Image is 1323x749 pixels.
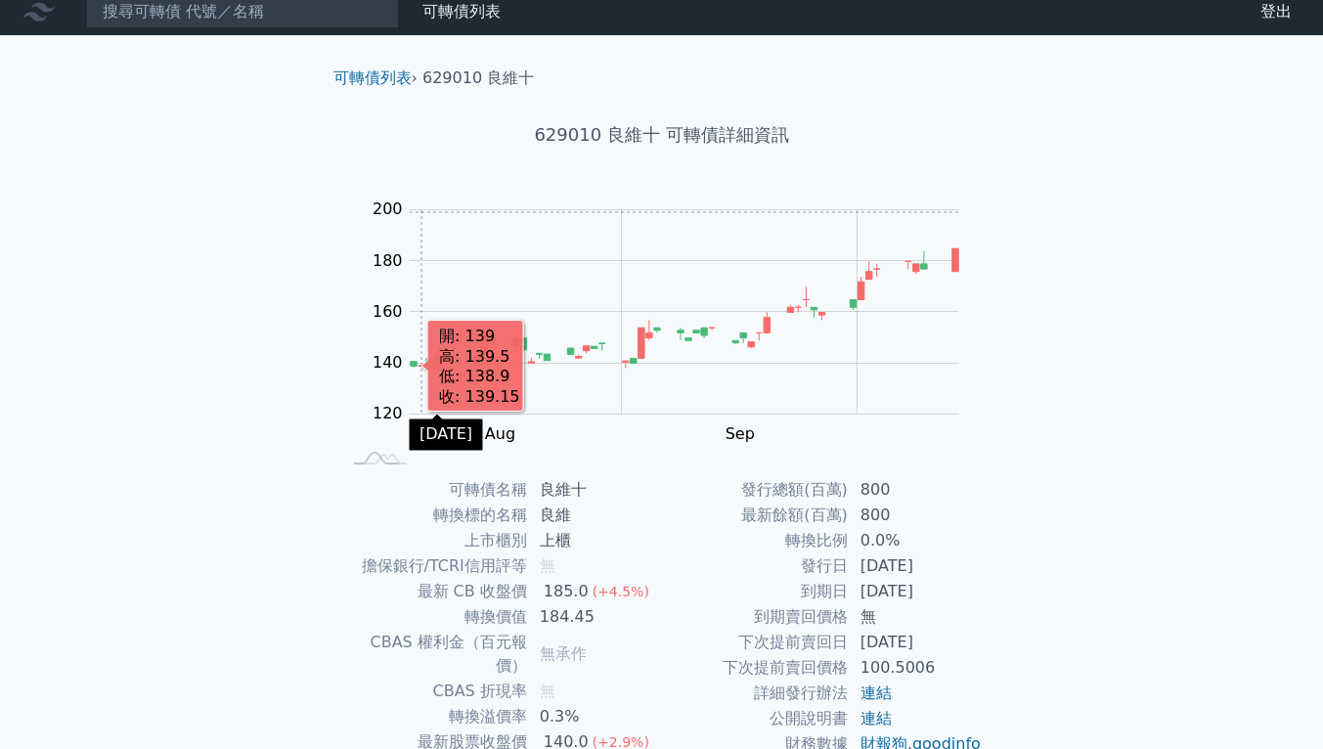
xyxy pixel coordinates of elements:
[422,2,501,21] a: 可轉債列表
[849,553,983,579] td: [DATE]
[662,630,849,655] td: 下次提前賣回日
[540,580,593,603] div: 185.0
[333,66,418,90] li: ›
[860,683,892,702] a: 連結
[373,404,403,422] tspan: 120
[849,503,983,528] td: 800
[528,477,662,503] td: 良維十
[341,604,528,630] td: 轉換價值
[662,503,849,528] td: 最新餘額(百萬)
[849,630,983,655] td: [DATE]
[341,630,528,679] td: CBAS 權利金（百元報價）
[540,682,555,700] span: 無
[662,706,849,731] td: 公開說明書
[849,655,983,681] td: 100.5006
[662,604,849,630] td: 到期賣回價格
[341,503,528,528] td: 轉換標的名稱
[411,248,958,384] g: Series
[373,199,403,218] tspan: 200
[422,66,534,90] li: 629010 良維十
[373,251,403,270] tspan: 180
[363,199,989,443] g: Chart
[528,503,662,528] td: 良維
[662,528,849,553] td: 轉換比例
[485,424,515,443] tspan: Aug
[540,556,555,575] span: 無
[662,553,849,579] td: 發行日
[593,584,649,599] span: (+4.5%)
[341,579,528,604] td: 最新 CB 收盤價
[849,579,983,604] td: [DATE]
[373,353,403,372] tspan: 140
[341,528,528,553] td: 上市櫃別
[341,553,528,579] td: 擔保銀行/TCRI信用評等
[860,709,892,727] a: 連結
[662,681,849,706] td: 詳細發行辦法
[849,528,983,553] td: 0.0%
[373,302,403,321] tspan: 160
[662,579,849,604] td: 到期日
[333,68,412,87] a: 可轉債列表
[341,704,528,729] td: 轉換溢價率
[528,704,662,729] td: 0.3%
[662,477,849,503] td: 發行總額(百萬)
[849,477,983,503] td: 800
[726,424,755,443] tspan: Sep
[662,655,849,681] td: 下次提前賣回價格
[540,644,587,663] span: 無承作
[528,528,662,553] td: 上櫃
[318,121,1006,149] h1: 629010 良維十 可轉債詳細資訊
[341,477,528,503] td: 可轉債名稱
[528,604,662,630] td: 184.45
[849,604,983,630] td: 無
[341,679,528,704] td: CBAS 折現率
